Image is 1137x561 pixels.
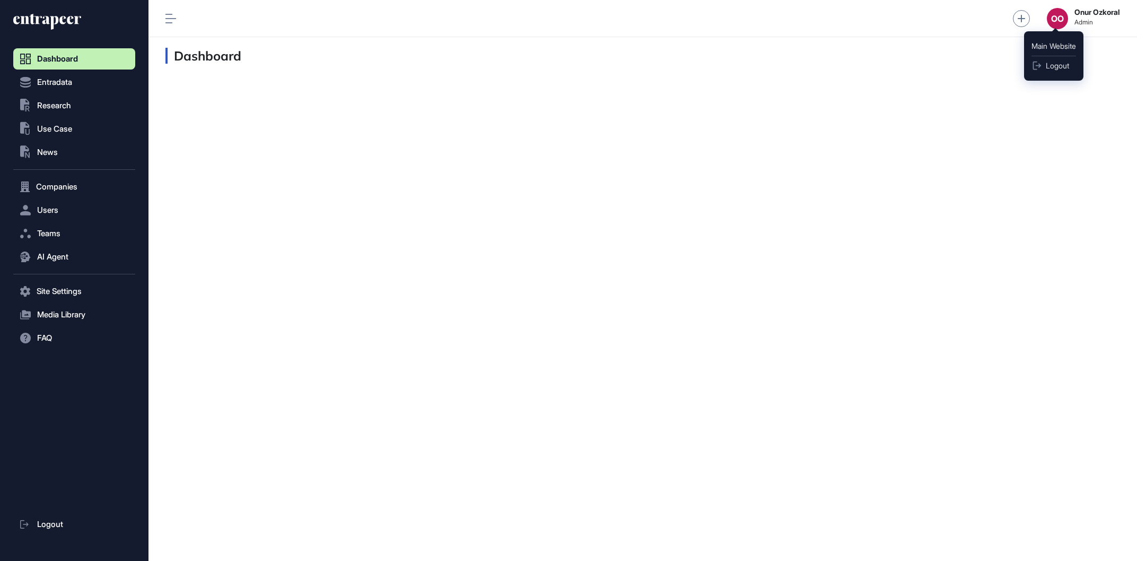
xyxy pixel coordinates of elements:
span: Use Case [37,125,72,133]
button: Site Settings [13,281,135,302]
button: News [13,142,135,163]
span: Site Settings [37,287,82,296]
button: FAQ [13,327,135,349]
span: Logout [37,520,63,529]
a: Dashboard [13,48,135,70]
span: Companies [36,183,77,191]
span: Dashboard [37,55,78,63]
button: Entradata [13,72,135,93]
h3: Dashboard [165,48,241,64]
span: Admin [1074,19,1120,26]
a: Main Website [1024,40,1083,53]
span: Media Library [37,310,85,319]
a: Logout [1024,59,1083,72]
span: News [37,148,58,157]
button: Research [13,95,135,116]
button: Teams [13,223,135,244]
a: Logout [13,514,135,535]
span: Logout [1046,62,1069,70]
button: Users [13,200,135,221]
span: Users [37,206,58,214]
strong: Onur Ozkoral [1074,8,1120,16]
button: Companies [13,176,135,197]
button: AI Agent [13,246,135,267]
button: Media Library [13,304,135,325]
span: Research [37,101,71,110]
span: AI Agent [37,253,68,261]
span: Teams [37,229,60,238]
button: Use Case [13,118,135,140]
span: FAQ [37,334,52,342]
span: Entradata [37,78,72,87]
button: OO [1047,8,1068,29]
